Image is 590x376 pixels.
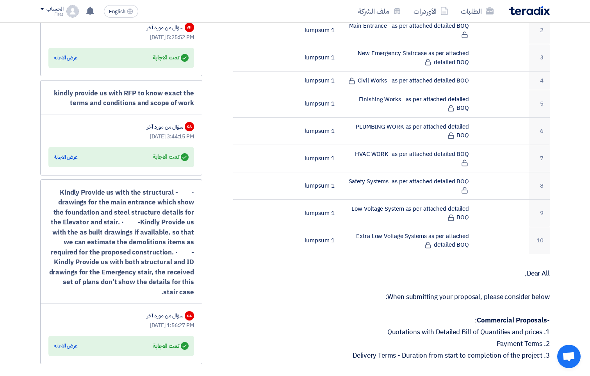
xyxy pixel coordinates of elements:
span: English [109,9,125,14]
button: English [104,5,138,18]
td: 1 lumpsum [287,17,341,44]
a: الأوردرات [407,2,455,20]
p: When submitting your proposal, please consider below: [233,293,550,301]
div: الحساب [46,6,63,13]
p: 2. Payment Terms [233,340,550,348]
div: · - Kindly Provide us with the structural drawings for the main entrance which show the foundatio... [48,188,194,297]
td: 1 lumpsum [287,172,341,199]
td: HVAC WORK as per attached detailed BOQ [341,145,476,172]
td: 1 lumpsum [287,145,341,172]
div: تمت الاجابة [153,152,189,163]
div: سؤال من مورد آخر [147,123,183,131]
div: AH [185,23,194,32]
div: Firas [40,12,63,16]
td: Extra Low Voltage Systems as per attached detailed BOQ [341,227,476,254]
div: [DATE] 3:44:15 PM [48,132,194,141]
td: 4 [529,72,550,90]
div: عرض الاجابة [54,342,78,350]
div: عرض الاجابة [54,153,78,161]
td: 1 lumpsum [287,90,341,117]
a: الطلبات [455,2,500,20]
td: 1 lumpsum [287,227,341,254]
td: Safety Systems as per attached detailed BOQ [341,172,476,199]
p: • : [233,317,550,324]
td: 6 [529,117,550,145]
td: 7 [529,145,550,172]
div: kindly provide us with RFP to know exact the terms and conditions and scope of work [48,88,194,108]
a: دردشة مفتوحة [557,345,581,368]
p: 1. Quotations with Detailed Bill of Quantities and prices [233,328,550,336]
a: ملف الشركة [352,2,407,20]
div: تمت الاجابة [153,52,189,63]
td: 1 lumpsum [287,199,341,227]
td: 2 [529,17,550,44]
div: تمت الاجابة [153,340,189,351]
td: Civil Works as per attached detailed BOQ [341,72,476,90]
div: عرض الاجابة [54,54,78,62]
div: OA [185,122,194,131]
td: 1 lumpsum [287,72,341,90]
p: Dear All, [233,270,550,278]
td: 1 lumpsum [287,117,341,145]
div: [DATE] 5:25:52 PM [48,33,194,41]
td: Low Voltage System as per attached detailed BOQ [341,199,476,227]
td: 5 [529,90,550,117]
strong: Commercial Proposals [477,315,547,325]
td: 1 lumpsum [287,44,341,72]
p: 3. Delivery Terms - Duration from start to completion of the project [233,352,550,360]
img: profile_test.png [66,5,79,18]
td: 9 [529,199,550,227]
div: OA [185,311,194,320]
td: New Emergency Staircase as per attached detailed BOQ [341,44,476,72]
td: Finishing Works as per attached detailed BOQ [341,90,476,117]
div: [DATE] 1:56:27 PM [48,321,194,329]
div: سؤال من مورد آخر [147,312,183,320]
td: 3 [529,44,550,72]
td: 8 [529,172,550,199]
td: PLUMBING WORK as per attached detailed BOQ [341,117,476,145]
td: 10 [529,227,550,254]
img: Teradix logo [509,6,550,15]
div: سؤال من مورد آخر [147,23,183,32]
td: Main Entrance as per attached detailed BOQ [341,17,476,44]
